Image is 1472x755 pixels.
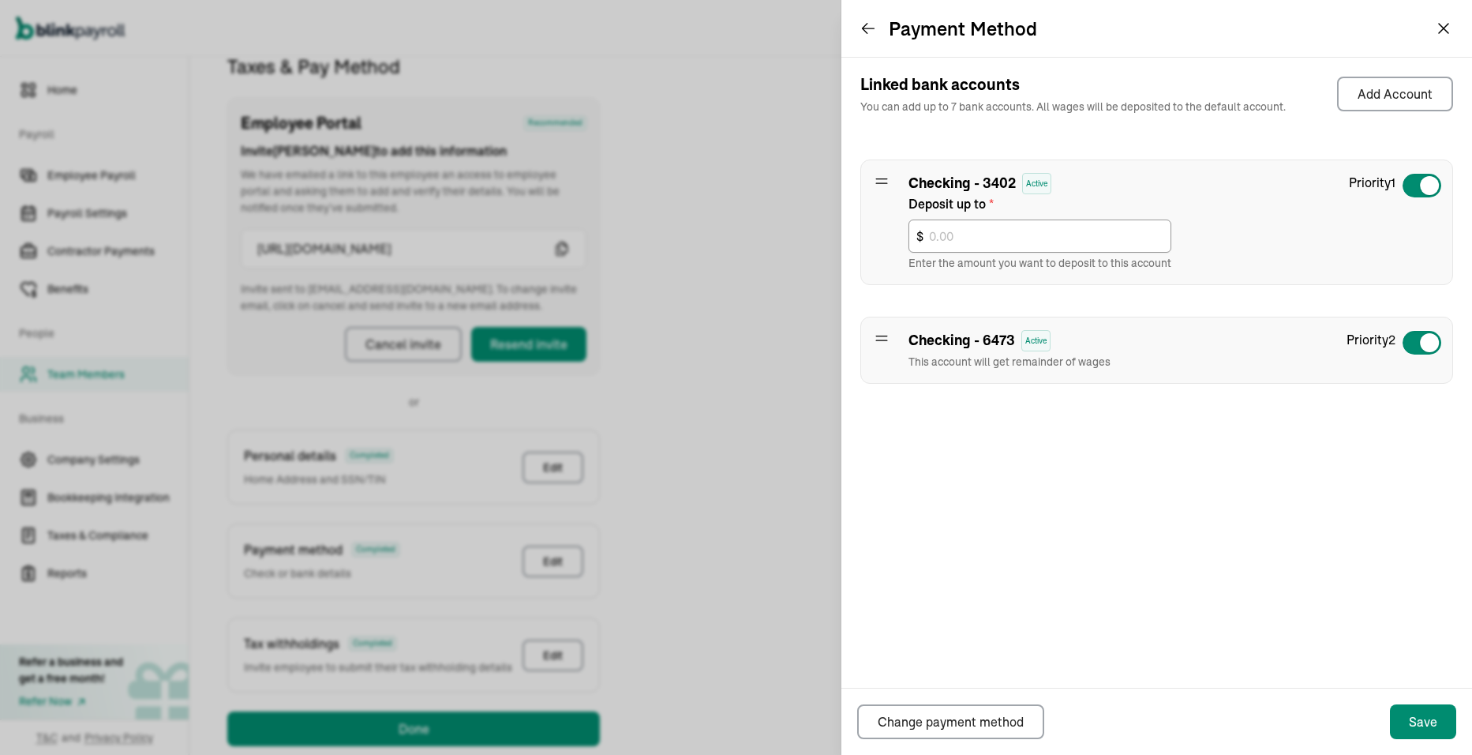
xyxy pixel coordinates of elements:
[908,330,1015,351] span: Checking - 6473
[1409,712,1437,731] div: Save
[1347,330,1395,370] span: Priority 2
[908,173,1016,194] span: Checking - 3402
[908,220,1171,253] input: 0.00
[860,77,1286,92] span: Linked bank accounts
[857,704,1044,739] button: Change payment method
[1358,85,1433,103] div: Add Account
[1022,173,1051,194] span: Active
[1021,330,1051,351] span: Active
[860,99,1286,115] span: You can add up to 7 bank accounts. All wages will be deposited to the default account.
[1390,704,1456,739] button: Save
[908,355,1111,369] span: This account will get remainder of wages
[889,16,1037,41] h2: Payment Method
[1349,173,1395,272] span: Priority 1
[908,256,1171,270] span: Enter the amount you want to deposit to this account
[878,712,1024,731] div: Change payment method
[916,227,923,246] span: $
[1337,77,1453,111] button: Add Account
[908,194,1171,213] label: Deposit up to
